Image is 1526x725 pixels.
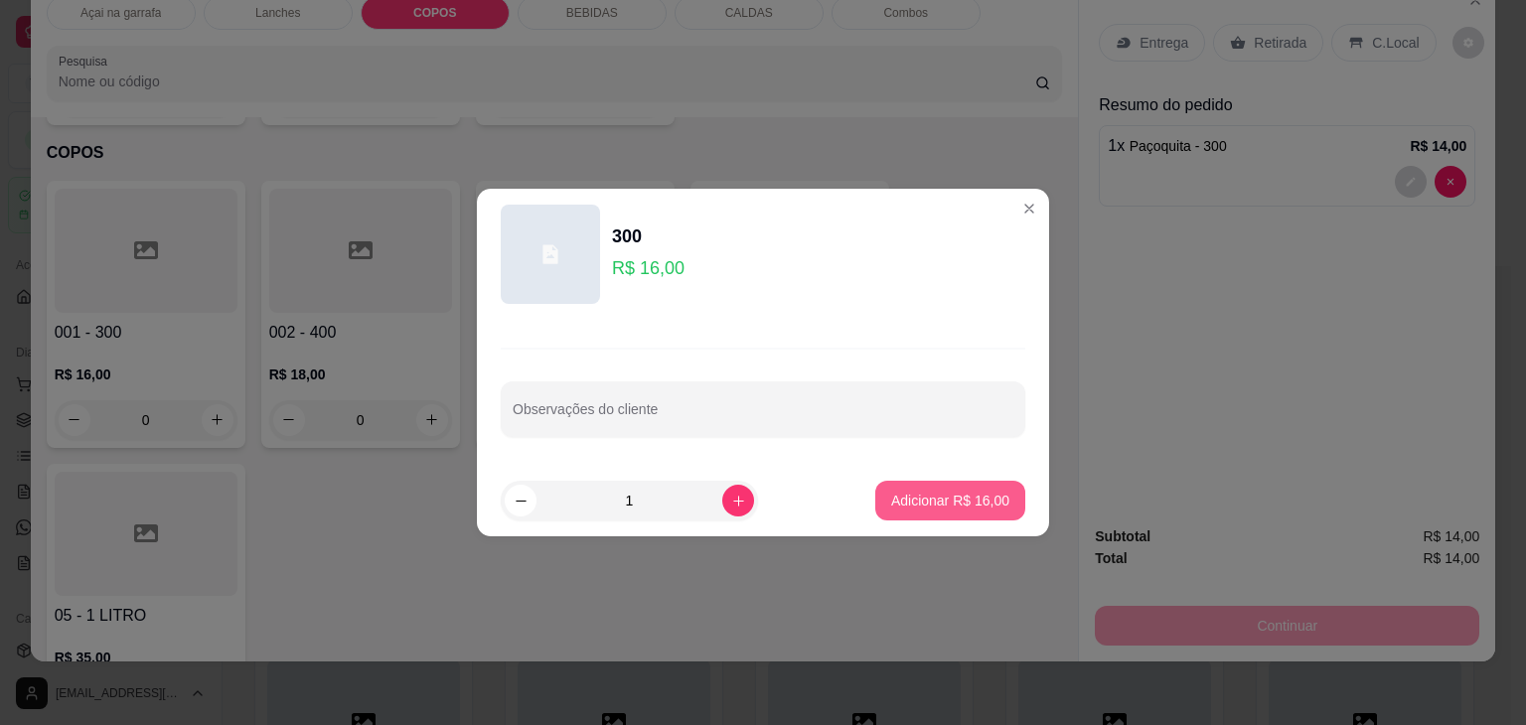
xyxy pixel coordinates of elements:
p: Adicionar R$ 16,00 [891,491,1009,510]
button: Close [1013,193,1045,224]
p: R$ 16,00 [612,254,685,282]
input: Observações do cliente [513,407,1013,427]
div: 300 [612,222,685,250]
button: increase-product-quantity [722,485,754,516]
button: decrease-product-quantity [505,485,536,516]
button: Adicionar R$ 16,00 [875,481,1025,520]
